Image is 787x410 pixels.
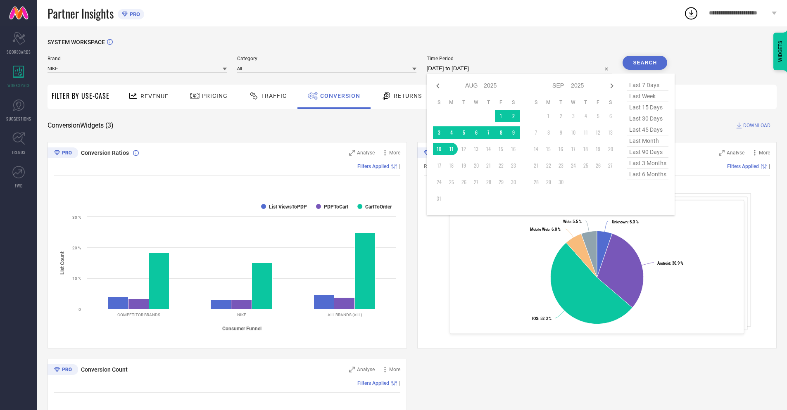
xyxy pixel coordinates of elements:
[507,110,520,122] td: Sat Aug 02 2025
[357,164,389,169] span: Filters Applied
[604,159,617,172] td: Sat Sep 27 2025
[542,110,555,122] td: Mon Sep 01 2025
[627,124,668,135] span: last 45 days
[495,159,507,172] td: Fri Aug 22 2025
[483,99,495,106] th: Thursday
[48,5,114,22] span: Partner Insights
[424,164,464,169] span: Revenue (% share)
[530,126,542,139] td: Sun Sep 07 2025
[470,126,483,139] td: Wed Aug 06 2025
[627,113,668,124] span: last 30 days
[48,121,114,130] span: Conversion Widgets ( 3 )
[12,149,26,155] span: TRENDS
[427,64,613,73] input: Select time period
[81,149,129,156] span: Conversion Ratios
[458,159,470,172] td: Tue Aug 19 2025
[759,150,770,156] span: More
[627,135,668,147] span: last month
[483,143,495,155] td: Thu Aug 14 2025
[357,380,389,386] span: Filters Applied
[261,92,287,99] span: Traffic
[592,126,604,139] td: Fri Sep 12 2025
[470,99,483,106] th: Wednesday
[495,176,507,188] td: Fri Aug 29 2025
[445,126,458,139] td: Mon Aug 04 2025
[612,220,628,224] tspan: Unknown
[399,380,400,386] span: |
[542,176,555,188] td: Mon Sep 29 2025
[470,143,483,155] td: Wed Aug 13 2025
[433,176,445,188] td: Sun Aug 24 2025
[495,143,507,155] td: Fri Aug 15 2025
[417,147,448,160] div: Premium
[727,150,744,156] span: Analyse
[727,164,759,169] span: Filters Applied
[59,251,65,274] tspan: List Count
[769,164,770,169] span: |
[563,219,571,224] tspan: Web
[507,159,520,172] td: Sat Aug 23 2025
[433,159,445,172] td: Sun Aug 17 2025
[627,147,668,158] span: last 90 days
[627,102,668,113] span: last 15 days
[222,326,262,332] tspan: Consumer Funnel
[555,99,567,106] th: Tuesday
[328,313,362,317] text: ALL BRANDS (ALL)
[607,81,617,91] div: Next month
[445,143,458,155] td: Mon Aug 11 2025
[349,150,355,156] svg: Zoom
[394,92,422,99] span: Returns
[48,39,105,45] span: SYSTEM WORKSPACE
[324,204,348,210] text: PDPToCart
[592,110,604,122] td: Fri Sep 05 2025
[483,126,495,139] td: Thu Aug 07 2025
[555,110,567,122] td: Tue Sep 02 2025
[470,159,483,172] td: Wed Aug 20 2025
[719,150,725,156] svg: Zoom
[399,164,400,169] span: |
[445,159,458,172] td: Mon Aug 18 2025
[349,367,355,372] svg: Zoom
[580,110,592,122] td: Thu Sep 04 2025
[445,176,458,188] td: Mon Aug 25 2025
[530,227,549,232] tspan: Mobile Web
[555,159,567,172] td: Tue Sep 23 2025
[483,159,495,172] td: Thu Aug 21 2025
[567,159,580,172] td: Wed Sep 24 2025
[542,159,555,172] td: Mon Sep 22 2025
[567,99,580,106] th: Wednesday
[532,316,552,321] text: : 52.3 %
[495,126,507,139] td: Fri Aug 08 2025
[483,176,495,188] td: Thu Aug 28 2025
[6,116,31,122] span: SUGGESTIONS
[567,110,580,122] td: Wed Sep 03 2025
[470,176,483,188] td: Wed Aug 27 2025
[458,176,470,188] td: Tue Aug 26 2025
[604,99,617,106] th: Saturday
[563,219,582,224] text: : 5.5 %
[507,143,520,155] td: Sat Aug 16 2025
[458,126,470,139] td: Tue Aug 05 2025
[357,367,375,372] span: Analyse
[7,49,31,55] span: SCORECARDS
[269,204,307,210] text: List ViewsToPDP
[117,313,160,317] text: COMPETITOR BRANDS
[357,150,375,156] span: Analyse
[743,121,770,130] span: DOWNLOAD
[623,56,667,70] button: Search
[530,143,542,155] td: Sun Sep 14 2025
[495,99,507,106] th: Friday
[237,313,246,317] text: NIKE
[72,246,81,250] text: 20 %
[72,215,81,220] text: 30 %
[458,143,470,155] td: Tue Aug 12 2025
[542,99,555,106] th: Monday
[580,159,592,172] td: Thu Sep 25 2025
[433,192,445,205] td: Sun Aug 31 2025
[532,316,538,321] tspan: IOS
[433,143,445,155] td: Sun Aug 10 2025
[592,143,604,155] td: Fri Sep 19 2025
[507,99,520,106] th: Saturday
[48,364,78,377] div: Premium
[320,92,360,99] span: Conversion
